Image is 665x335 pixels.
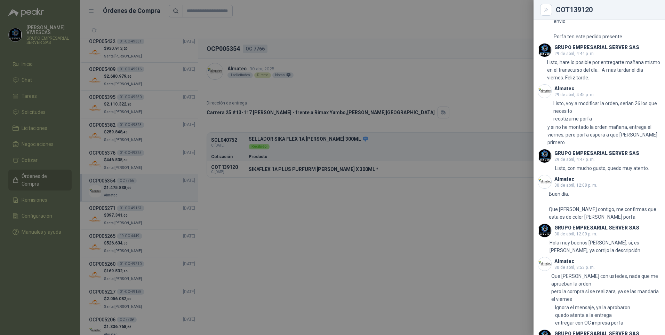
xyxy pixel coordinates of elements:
h3: GRUPO EMPRESARIAL SERVER SAS [554,46,639,49]
h3: Almatec [554,259,574,263]
p: Hoy no alcanzo a tener la orden, pero mañana la envio. Porfa ten este pedido presente [554,10,661,40]
span: 29 de abril, 4:44 p. m. [554,51,595,56]
h3: Almatec [554,177,574,181]
p: y si no he montado la orden mañana, entrega el viernes, pero porfa espera a que [PERSON_NAME] pri... [547,123,661,146]
p: Que [PERSON_NAME] con ustedes, nada que me aprueban la orden pero la compra si se realizara, ya s... [551,272,661,303]
img: Company Logo [538,149,551,163]
h3: Almatec [554,87,574,91]
img: Company Logo [538,224,551,237]
div: COT139120 [556,6,657,13]
img: Company Logo [538,85,551,98]
h3: GRUPO EMPRESARIAL SERVER SAS [554,151,639,155]
p: Listo, voy a modificar la orden, serian 26 los que necesito recotízame porfa [553,100,661,123]
span: 29 de abril, 4:47 p. m. [554,157,595,162]
span: 29 de abril, 4:45 p. m. [554,92,595,97]
p: Listo, hare lo posible por entregarte mañana mismo en el transcurso del día... A mas tardar el dí... [547,59,661,81]
p: Buen día. Que [PERSON_NAME] contigo, me confirmas que esta es de color [PERSON_NAME] porfa [549,190,661,221]
span: 30 de abril, 12:09 p. m. [554,232,597,236]
p: Hola muy buenos [PERSON_NAME], si, es [PERSON_NAME], ya corrijo la descripción. [550,239,661,254]
img: Company Logo [538,44,551,57]
span: 30 de abril, 3:53 p. m. [554,265,595,270]
img: Company Logo [538,257,551,271]
button: Close [542,6,550,14]
img: Company Logo [538,175,551,188]
p: Ignora el mensaje, ya la aprobaron quedo atenta a la entrega entregar con OC impresa porfa [555,304,630,327]
span: 30 de abril, 12:08 p. m. [554,183,597,188]
h3: GRUPO EMPRESARIAL SERVER SAS [554,226,639,230]
p: Listo, con mucho gusto, quedo muy atento. [555,164,649,172]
